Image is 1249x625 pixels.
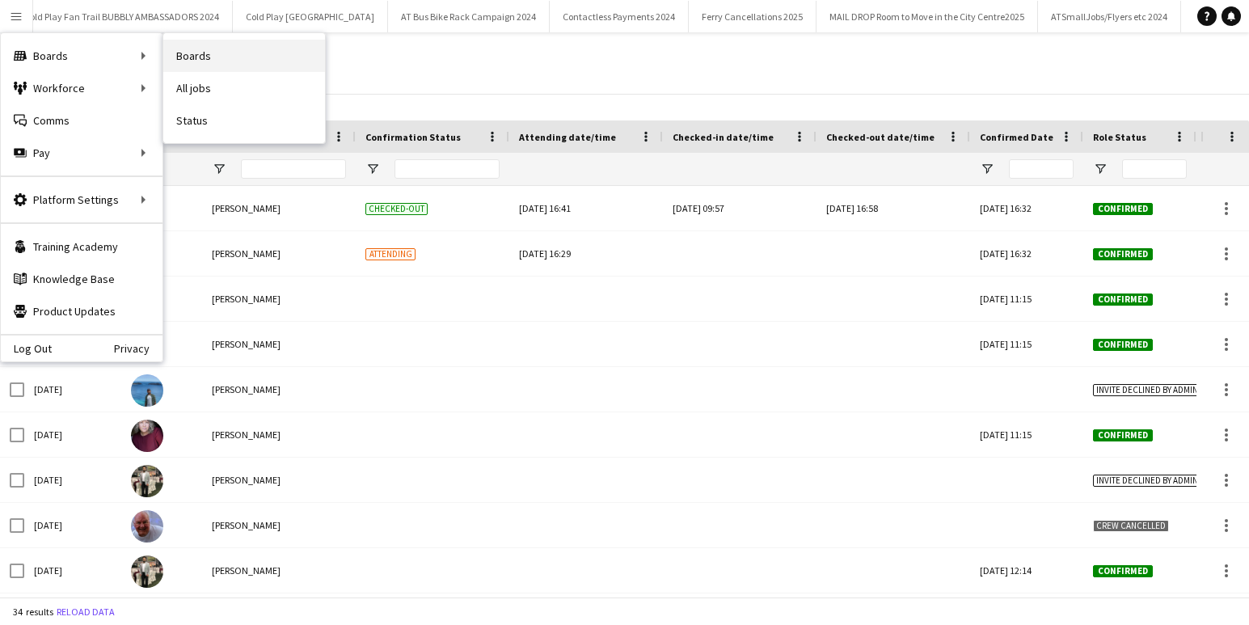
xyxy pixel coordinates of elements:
span: [PERSON_NAME] [212,293,281,305]
button: Ferry Cancellations 2025 [689,1,816,32]
button: Cold Play Fan Trail BUBBLY AMBASSADORS 2024 [11,1,233,32]
button: MAIL DROP Room to Move in the City Centre2025 [816,1,1038,32]
span: [PERSON_NAME] [212,247,281,260]
img: Lokesh Adhav [131,555,163,588]
span: Confirmed [1093,339,1153,351]
img: Julia Leathwick [131,420,163,452]
span: [PERSON_NAME] [212,383,281,395]
div: [DATE] [24,412,121,457]
span: Invite declined by admin [1093,475,1201,487]
span: Confirmation Status [365,131,461,143]
div: [DATE] 16:32 [970,186,1083,230]
div: [DATE] 11:15 [970,412,1083,457]
div: [DATE] 16:58 [826,186,960,230]
button: AT Bus Bike Rack Campaign 2024 [388,1,550,32]
img: Andy Faulkner [131,510,163,543]
input: Name Filter Input [241,159,346,179]
img: Lokesh Adhav [131,465,163,497]
div: [DATE] [24,367,121,412]
button: Open Filter Menu [1093,162,1108,176]
div: [DATE] 09:57 [673,186,807,230]
button: Open Filter Menu [212,162,226,176]
span: Role Status [1093,131,1146,143]
span: Confirmed [1093,429,1153,441]
button: Open Filter Menu [365,162,380,176]
span: Checked-out date/time [826,131,935,143]
button: Reload data [53,603,118,621]
div: Platform Settings [1,184,162,216]
span: Checked-out [365,203,428,215]
div: [DATE] [24,458,121,502]
a: Log Out [1,342,52,355]
span: Confirmed [1093,203,1153,215]
input: Confirmation Status Filter Input [395,159,500,179]
span: Invite declined by admin [1093,384,1201,396]
span: [PERSON_NAME] [212,202,281,214]
span: [PERSON_NAME] [212,338,281,350]
a: Knowledge Base [1,263,162,295]
div: [DATE] 12:14 [970,548,1083,593]
span: Checked-in date/time [673,131,774,143]
input: Confirmed Date Filter Input [1009,159,1074,179]
div: [DATE] 11:15 [970,322,1083,366]
a: Privacy [114,342,162,355]
div: [DATE] [24,503,121,547]
span: Confirmed [1093,248,1153,260]
button: Cold Play [GEOGRAPHIC_DATA] [233,1,388,32]
a: Comms [1,104,162,137]
input: Role Status Filter Input [1122,159,1187,179]
div: Boards [1,40,162,72]
a: Status [163,104,325,137]
span: [PERSON_NAME] [212,474,281,486]
div: [DATE] [24,548,121,593]
button: Open Filter Menu [980,162,994,176]
img: Yatish Chitta [131,374,163,407]
a: Product Updates [1,295,162,327]
div: [DATE] 16:32 [970,231,1083,276]
div: Pay [1,137,162,169]
span: Confirmed Date [980,131,1053,143]
span: [PERSON_NAME] [212,564,281,576]
a: Boards [163,40,325,72]
span: Crew cancelled [1093,520,1169,532]
span: Attending [365,248,416,260]
div: [DATE] 16:41 [519,186,653,230]
a: Training Academy [1,230,162,263]
a: All jobs [163,72,325,104]
div: Workforce [1,72,162,104]
span: [PERSON_NAME] [212,519,281,531]
span: [PERSON_NAME] [212,429,281,441]
span: Attending date/time [519,131,616,143]
span: Confirmed [1093,293,1153,306]
button: ATSmallJobs/Flyers etc 2024 [1038,1,1181,32]
div: [DATE] 11:15 [970,277,1083,321]
span: Confirmed [1093,565,1153,577]
div: [DATE] 16:29 [519,231,653,276]
button: Contactless Payments 2024 [550,1,689,32]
